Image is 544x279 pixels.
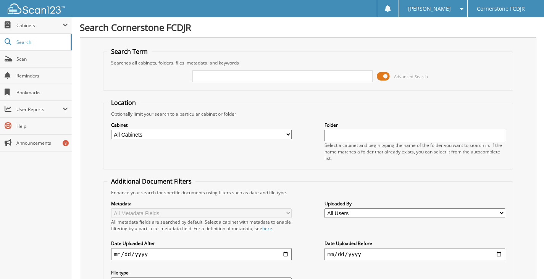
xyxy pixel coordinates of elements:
span: Cabinets [16,22,63,29]
div: Select a cabinet and begin typing the name of the folder you want to search in. If the name match... [324,142,505,161]
span: Reminders [16,73,68,79]
label: Uploaded By [324,200,505,207]
span: Announcements [16,140,68,146]
label: Cabinet [111,122,292,128]
span: Advanced Search [394,74,428,79]
span: Bookmarks [16,89,68,96]
div: Optionally limit your search to a particular cabinet or folder [107,111,509,117]
img: scan123-logo-white.svg [8,3,65,14]
h1: Search Cornerstone FCDJR [80,21,536,34]
span: [PERSON_NAME] [408,6,451,11]
label: File type [111,269,292,276]
span: Search [16,39,67,45]
div: All metadata fields are searched by default. Select a cabinet with metadata to enable filtering b... [111,219,292,232]
input: start [111,248,292,260]
label: Date Uploaded After [111,240,292,247]
label: Folder [324,122,505,128]
span: Cornerstone FCDJR [477,6,525,11]
span: Help [16,123,68,129]
legend: Location [107,98,140,107]
legend: Additional Document Filters [107,177,195,185]
div: 8 [63,140,69,146]
div: Enhance your search for specific documents using filters such as date and file type. [107,189,509,196]
label: Metadata [111,200,292,207]
legend: Search Term [107,47,152,56]
label: Date Uploaded Before [324,240,505,247]
span: Scan [16,56,68,62]
input: end [324,248,505,260]
div: Searches all cabinets, folders, files, metadata, and keywords [107,60,509,66]
a: here [262,225,272,232]
span: User Reports [16,106,63,113]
